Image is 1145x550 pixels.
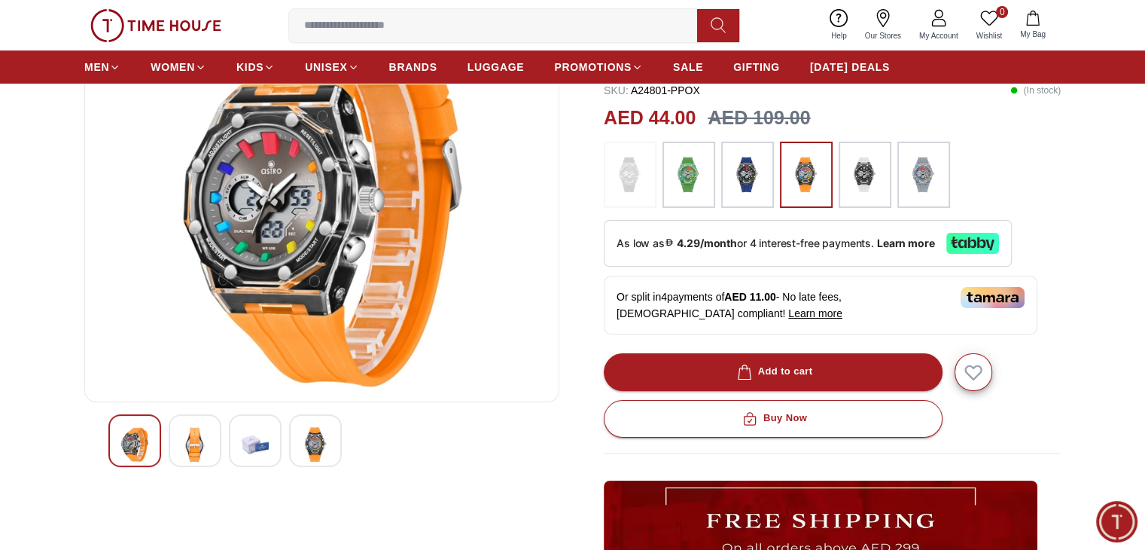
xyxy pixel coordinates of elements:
a: LUGGAGE [467,53,525,81]
a: WOMEN [151,53,206,81]
a: UNISEX [305,53,358,81]
img: ... [905,149,942,200]
span: [DATE] DEALS [810,60,890,75]
a: Help [822,6,856,44]
img: ... [670,149,708,200]
img: Tamara [961,287,1025,308]
span: KIDS [236,60,263,75]
span: Wishlist [970,30,1008,41]
img: Astro Kids Analog-Digital Black Dial Watch - A24801-PPBB [181,427,209,462]
span: My Bag [1014,29,1052,40]
span: Our Stores [859,30,907,41]
a: 0Wishlist [967,6,1011,44]
a: PROMOTIONS [554,53,643,81]
h2: AED 44.00 [604,104,696,133]
p: ( In stock ) [1010,83,1061,98]
span: MEN [84,60,109,75]
div: Chat Widget [1096,501,1137,542]
img: ... [729,149,766,200]
img: Astro Kids Analog-Digital Black Dial Watch - A24801-PPBB [302,427,329,462]
img: ... [787,149,825,200]
span: My Account [913,30,964,41]
span: SKU : [604,84,629,96]
a: Our Stores [856,6,910,44]
img: ... [90,9,221,42]
span: LUGGAGE [467,60,525,75]
a: SALE [673,53,703,81]
a: [DATE] DEALS [810,53,890,81]
div: Buy Now [739,410,807,427]
span: Help [825,30,853,41]
button: My Bag [1011,8,1055,43]
a: MEN [84,53,120,81]
img: Astro Kids Analog-Digital Black Dial Watch - A24801-PPBB [242,427,269,462]
div: Add to cart [734,363,813,380]
img: ... [611,149,649,200]
span: GIFTING [733,60,780,75]
span: BRANDS [389,60,437,75]
div: Or split in 4 payments of - No late fees, [DEMOGRAPHIC_DATA] compliant! [604,276,1037,335]
a: KIDS [236,53,275,81]
p: A24801-PPOX [604,83,700,98]
a: GIFTING [733,53,780,81]
img: ... [846,149,884,200]
a: BRANDS [389,53,437,81]
button: Add to cart [604,353,942,391]
span: WOMEN [151,60,195,75]
button: Buy Now [604,400,942,438]
h3: AED 109.00 [708,104,810,133]
span: SALE [673,60,703,75]
span: AED 11.00 [724,291,775,303]
img: Astro Kids Analog-Digital Black Dial Watch - A24801-PPBB [121,427,148,462]
span: Learn more [788,307,842,319]
span: UNISEX [305,60,347,75]
img: Astro Kids Analog-Digital Black Dial Watch - A24801-PPBB [97,28,547,390]
span: 0 [996,6,1008,18]
span: PROMOTIONS [554,60,632,75]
